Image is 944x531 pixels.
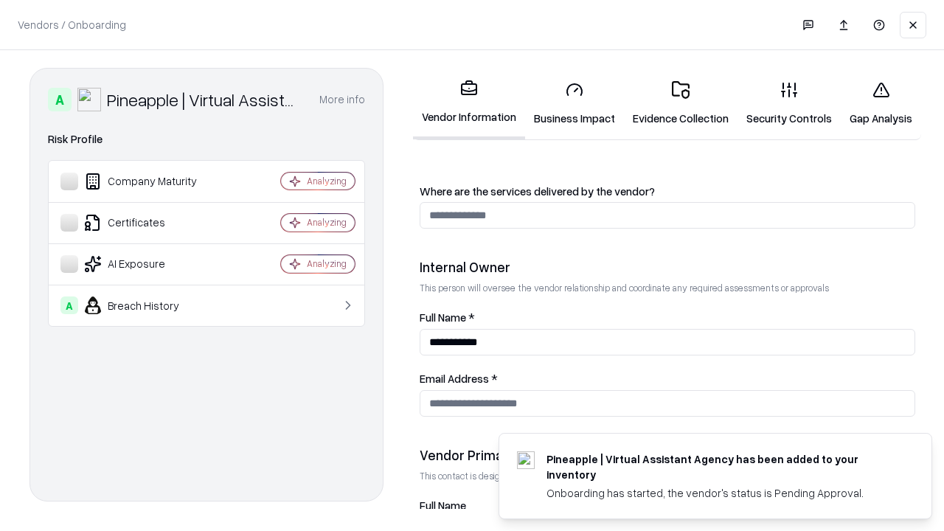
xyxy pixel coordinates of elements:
button: More info [319,86,365,113]
div: Vendor Primary Contact [420,446,915,464]
div: AI Exposure [60,255,237,273]
div: A [48,88,72,111]
label: Where are the services delivered by the vendor? [420,186,915,197]
div: Breach History [60,296,237,314]
a: Business Impact [525,69,624,138]
div: Certificates [60,214,237,232]
img: trypineapple.com [517,451,535,469]
div: Internal Owner [420,258,915,276]
p: This contact is designated to receive the assessment request from Shift [420,470,915,482]
div: Analyzing [307,216,347,229]
div: Risk Profile [48,131,365,148]
a: Vendor Information [413,68,525,139]
div: A [60,296,78,314]
a: Evidence Collection [624,69,737,138]
label: Full Name [420,500,915,511]
div: Onboarding has started, the vendor's status is Pending Approval. [546,485,896,501]
div: Pineapple | Virtual Assistant Agency [107,88,302,111]
p: This person will oversee the vendor relationship and coordinate any required assessments or appro... [420,282,915,294]
div: Company Maturity [60,173,237,190]
div: Pineapple | Virtual Assistant Agency has been added to your inventory [546,451,896,482]
div: Analyzing [307,175,347,187]
a: Gap Analysis [841,69,921,138]
div: Analyzing [307,257,347,270]
a: Security Controls [737,69,841,138]
label: Email Address * [420,373,915,384]
p: Vendors / Onboarding [18,17,126,32]
label: Full Name * [420,312,915,323]
img: Pineapple | Virtual Assistant Agency [77,88,101,111]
